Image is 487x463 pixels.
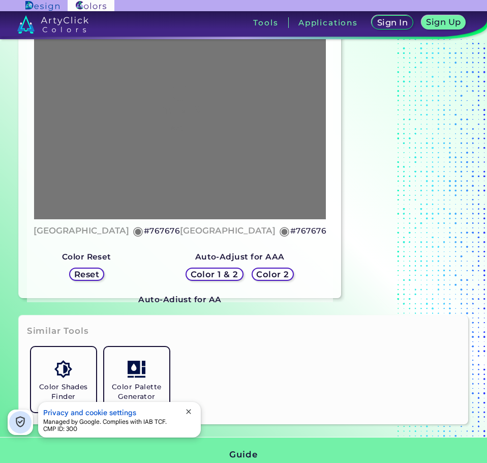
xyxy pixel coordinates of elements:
[35,382,92,401] h5: Color Shades Finder
[229,449,257,461] h3: Guide
[108,382,165,401] h5: Color Palette Generator
[290,224,326,238] h5: #767676
[75,271,98,278] h5: Reset
[298,19,358,26] h3: Applications
[379,19,406,26] h5: Sign In
[180,223,276,238] h4: [GEOGRAPHIC_DATA]
[34,223,129,238] h4: [GEOGRAPHIC_DATA]
[25,1,59,11] img: ArtyClick Design logo
[144,224,180,238] h5: #767676
[428,18,460,26] h5: Sign Up
[62,252,111,262] strong: Color Reset
[423,16,464,29] a: Sign Up
[166,121,194,135] h4: Text ✗
[193,271,236,278] h5: Color 1 & 2
[17,15,89,34] img: logo_artyclick_colors_white.svg
[195,252,285,262] strong: Auto-Adjust for AAA
[157,103,203,118] h1: Title ✗
[100,343,173,416] a: Color Palette Generator
[27,343,100,416] a: Color Shades Finder
[54,360,72,378] img: icon_color_shades.svg
[374,16,411,29] a: Sign In
[253,19,278,26] h3: Tools
[128,360,145,378] img: icon_col_pal_col.svg
[279,225,290,237] h5: ◉
[258,271,287,278] h5: Color 2
[133,225,144,237] h5: ◉
[138,295,221,304] strong: Auto-Adjust for AA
